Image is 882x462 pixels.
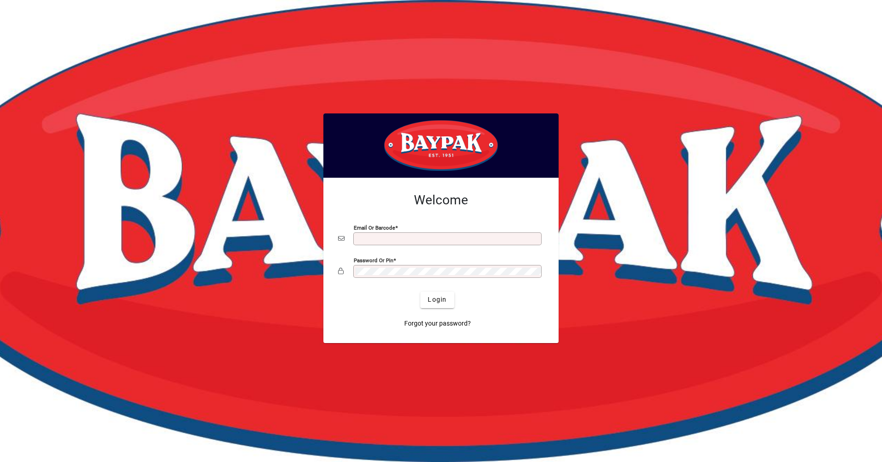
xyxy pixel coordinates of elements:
[401,316,475,332] a: Forgot your password?
[338,192,544,208] h2: Welcome
[404,319,471,328] span: Forgot your password?
[428,295,447,304] span: Login
[354,257,393,263] mat-label: Password or Pin
[420,292,454,308] button: Login
[354,224,395,231] mat-label: Email or Barcode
